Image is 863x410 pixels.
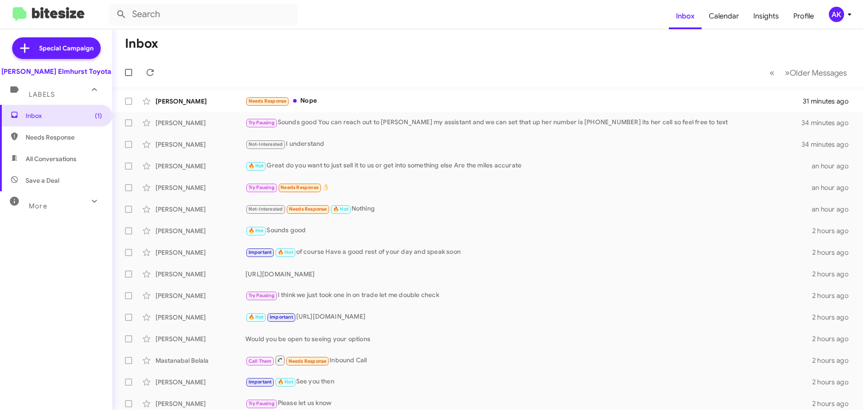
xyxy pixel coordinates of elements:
span: Needs Response [280,185,319,190]
div: [URL][DOMAIN_NAME] [245,312,812,322]
span: « [770,67,774,78]
div: [PERSON_NAME] [156,334,245,343]
span: Important [249,249,272,255]
div: Inbound Call [245,355,812,366]
nav: Page navigation example [765,63,852,82]
div: [PERSON_NAME] [156,226,245,235]
div: 34 minutes ago [802,118,856,127]
span: Labels [29,90,55,99]
span: Try Pausing [249,185,275,190]
div: [PERSON_NAME] [156,399,245,408]
div: [PERSON_NAME] [156,118,245,127]
input: Search [109,4,298,25]
div: [PERSON_NAME] [156,248,245,257]
div: 2 hours ago [812,270,856,279]
span: More [29,202,47,210]
span: 🔥 Hot [249,314,264,320]
div: [PERSON_NAME] [156,97,245,106]
div: AK [829,7,844,22]
div: 2 hours ago [812,226,856,235]
div: [PERSON_NAME] [156,183,245,192]
span: 🔥 Hot [278,249,293,255]
button: Next [779,63,852,82]
div: an hour ago [812,183,856,192]
span: Needs Response [289,358,327,364]
div: [PERSON_NAME] [156,291,245,300]
div: an hour ago [812,162,856,171]
div: 👌 [245,182,812,193]
button: Previous [764,63,780,82]
span: Needs Response [26,133,102,142]
span: Save a Deal [26,176,59,185]
div: 2 hours ago [812,399,856,408]
span: 🔥 Hot [249,228,264,234]
span: Not-Interested [249,141,283,147]
span: 🔥 Hot [278,379,293,385]
span: Important [270,314,293,320]
div: 2 hours ago [812,248,856,257]
div: [PERSON_NAME] [156,140,245,149]
span: Special Campaign [39,44,93,53]
div: Great do you want to just sell it to us or get into something else Are the miles accurate [245,161,812,171]
div: 2 hours ago [812,291,856,300]
span: Try Pausing [249,120,275,126]
div: 2 hours ago [812,313,856,322]
a: Insights [746,3,786,29]
div: Please let us know [245,398,812,409]
div: 2 hours ago [812,334,856,343]
span: Try Pausing [249,293,275,298]
h1: Inbox [125,36,158,51]
div: 2 hours ago [812,378,856,387]
div: I understand [245,139,802,149]
div: Sounds good You can reach out to [PERSON_NAME] my assistant and we can set that up her number is ... [245,117,802,128]
a: Inbox [669,3,702,29]
div: [PERSON_NAME] [156,205,245,214]
div: Mastanabal Belala [156,356,245,365]
div: of course Have a good rest of your day and speak soon [245,247,812,257]
div: [PERSON_NAME] [156,378,245,387]
div: See you then [245,377,812,387]
span: (1) [95,111,102,120]
span: Needs Response [289,206,327,212]
div: Nope [245,96,803,106]
div: [PERSON_NAME] [156,313,245,322]
span: » [785,67,790,78]
div: Nothing [245,204,812,214]
div: 2 hours ago [812,356,856,365]
span: Important [249,379,272,385]
div: [PERSON_NAME] [156,270,245,279]
span: 🔥 Hot [249,163,264,169]
div: an hour ago [812,205,856,214]
span: Call Them [249,358,272,364]
span: Try Pausing [249,401,275,406]
div: Sounds good [245,225,812,236]
a: Calendar [702,3,746,29]
span: Not-Interested [249,206,283,212]
div: [URL][DOMAIN_NAME] [245,270,812,279]
span: 🔥 Hot [333,206,348,212]
div: 31 minutes ago [803,97,856,106]
div: Would you be open to seeing your options [245,334,812,343]
span: All Conversations [26,154,76,163]
button: AK [821,7,853,22]
a: Profile [786,3,821,29]
span: Needs Response [249,98,287,104]
span: Older Messages [790,68,847,78]
span: Inbox [26,111,102,120]
div: 34 minutes ago [802,140,856,149]
div: [PERSON_NAME] [156,162,245,171]
div: [PERSON_NAME] Elmhurst Toyota [1,67,111,76]
div: I think we just took one in on trade let me double check [245,290,812,301]
a: Special Campaign [12,37,101,59]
